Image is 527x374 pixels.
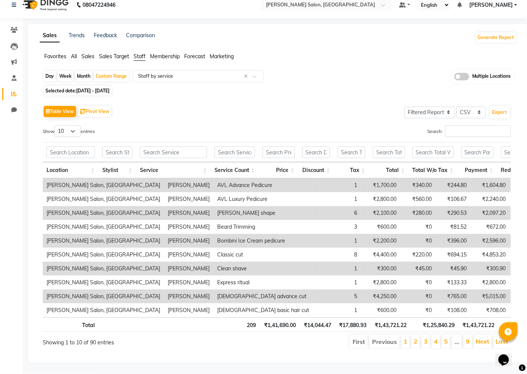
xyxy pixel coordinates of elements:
[164,303,213,317] td: [PERSON_NAME]
[470,220,510,234] td: ₹672.00
[361,206,400,220] td: ₹2,100.00
[302,146,330,158] input: Search Discount
[211,162,259,178] th: Service Count: activate to sort column ascending
[435,262,470,276] td: ₹45.90
[434,338,438,345] a: 4
[164,206,213,220] td: [PERSON_NAME]
[361,178,400,192] td: ₹1,700.00
[435,206,470,220] td: ₹290.53
[335,317,371,332] th: ₹17,880.93
[213,262,313,276] td: Clean shave
[313,262,361,276] td: 1
[458,317,498,332] th: ₹1,43,721.22
[400,178,435,192] td: ₹340.00
[94,71,129,81] div: Custom Range
[361,248,400,262] td: ₹4,400.00
[102,146,132,158] input: Search Stylist
[299,162,334,178] th: Discount: activate to sort column ascending
[313,178,361,192] td: 1
[400,248,435,262] td: ₹220.00
[435,220,470,234] td: ₹81.52
[461,146,494,158] input: Search Payment
[435,303,470,317] td: ₹108.00
[313,303,361,317] td: 1
[444,338,448,345] a: 5
[43,317,99,332] th: Total
[313,220,361,234] td: 3
[43,276,164,290] td: [PERSON_NAME] Salon, [GEOGRAPHIC_DATA]
[470,262,510,276] td: ₹300.90
[470,206,510,220] td: ₹2,097.20
[400,262,435,276] td: ₹45.00
[164,248,213,262] td: [PERSON_NAME]
[410,317,458,332] th: ₹1,25,840.29
[80,109,86,115] img: pivot.png
[313,290,361,303] td: 5
[470,234,510,248] td: ₹2,596.00
[334,162,369,178] th: Tax: activate to sort column ascending
[373,146,405,158] input: Search Total
[263,146,295,158] input: Search Price
[164,234,213,248] td: [PERSON_NAME]
[400,234,435,248] td: ₹0
[361,290,400,303] td: ₹4,250.00
[470,178,510,192] td: ₹1,604.80
[338,146,365,158] input: Search Tax
[213,192,313,206] td: AVL Luxury Pedicure
[99,53,129,60] span: Sales Target
[43,125,95,137] label: Show entries
[413,146,454,158] input: Search Total W/o Tax
[94,32,117,39] a: Feedback
[476,338,489,345] a: Next
[54,125,81,137] select: Showentries
[361,276,400,290] td: ₹2,800.00
[472,73,511,80] span: Multiple Locations
[215,146,255,158] input: Search Service Count
[213,290,313,303] td: [DEMOGRAPHIC_DATA] advance cut
[213,178,313,192] td: AVL Advance Pedicure
[140,146,207,158] input: Search Service
[409,162,458,178] th: Total W/o Tax: activate to sort column ascending
[213,248,313,262] td: Classic cut
[458,162,497,178] th: Payment: activate to sort column ascending
[40,29,60,42] a: Sales
[476,32,516,43] button: Generate Report
[313,248,361,262] td: 8
[136,162,211,178] th: Service: activate to sort column ascending
[435,248,470,262] td: ₹694.15
[184,53,205,60] span: Forecast
[212,317,260,332] th: 209
[427,125,511,137] label: Search:
[469,1,513,9] span: [PERSON_NAME]
[164,290,213,303] td: [PERSON_NAME]
[43,290,164,303] td: [PERSON_NAME] Salon, [GEOGRAPHIC_DATA]
[470,290,510,303] td: ₹5,015.00
[164,262,213,276] td: [PERSON_NAME]
[43,178,164,192] td: [PERSON_NAME] Salon, [GEOGRAPHIC_DATA]
[43,303,164,317] td: [PERSON_NAME] Salon, [GEOGRAPHIC_DATA]
[313,276,361,290] td: 1
[435,178,470,192] td: ₹244.80
[260,317,300,332] th: ₹1,41,690.00
[400,206,435,220] td: ₹280.00
[489,106,510,119] button: Export
[47,146,95,158] input: Search Location
[126,32,155,39] a: Comparison
[81,53,95,60] span: Sales
[57,71,74,81] div: Week
[424,338,428,345] a: 3
[69,32,85,39] a: Trends
[313,192,361,206] td: 1
[400,303,435,317] td: ₹0
[404,338,407,345] a: 1
[400,276,435,290] td: ₹0
[414,338,417,345] a: 2
[43,234,164,248] td: [PERSON_NAME] Salon, [GEOGRAPHIC_DATA]
[466,338,470,345] a: 9
[99,162,136,178] th: Stylist: activate to sort column ascending
[400,220,435,234] td: ₹0
[43,262,164,276] td: [PERSON_NAME] Salon, [GEOGRAPHIC_DATA]
[134,53,146,60] span: Staff
[213,206,313,220] td: [PERSON_NAME] shape
[435,234,470,248] td: ₹396.00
